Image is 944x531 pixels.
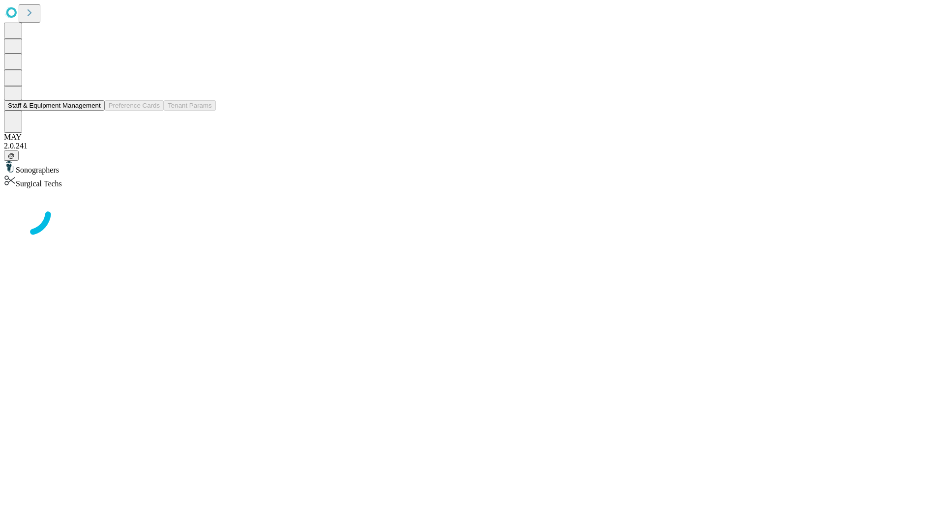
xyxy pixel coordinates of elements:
[4,142,940,150] div: 2.0.241
[105,100,164,111] button: Preference Cards
[4,161,940,175] div: Sonographers
[8,152,15,159] span: @
[4,133,940,142] div: MAY
[4,150,19,161] button: @
[4,100,105,111] button: Staff & Equipment Management
[4,175,940,188] div: Surgical Techs
[164,100,216,111] button: Tenant Params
